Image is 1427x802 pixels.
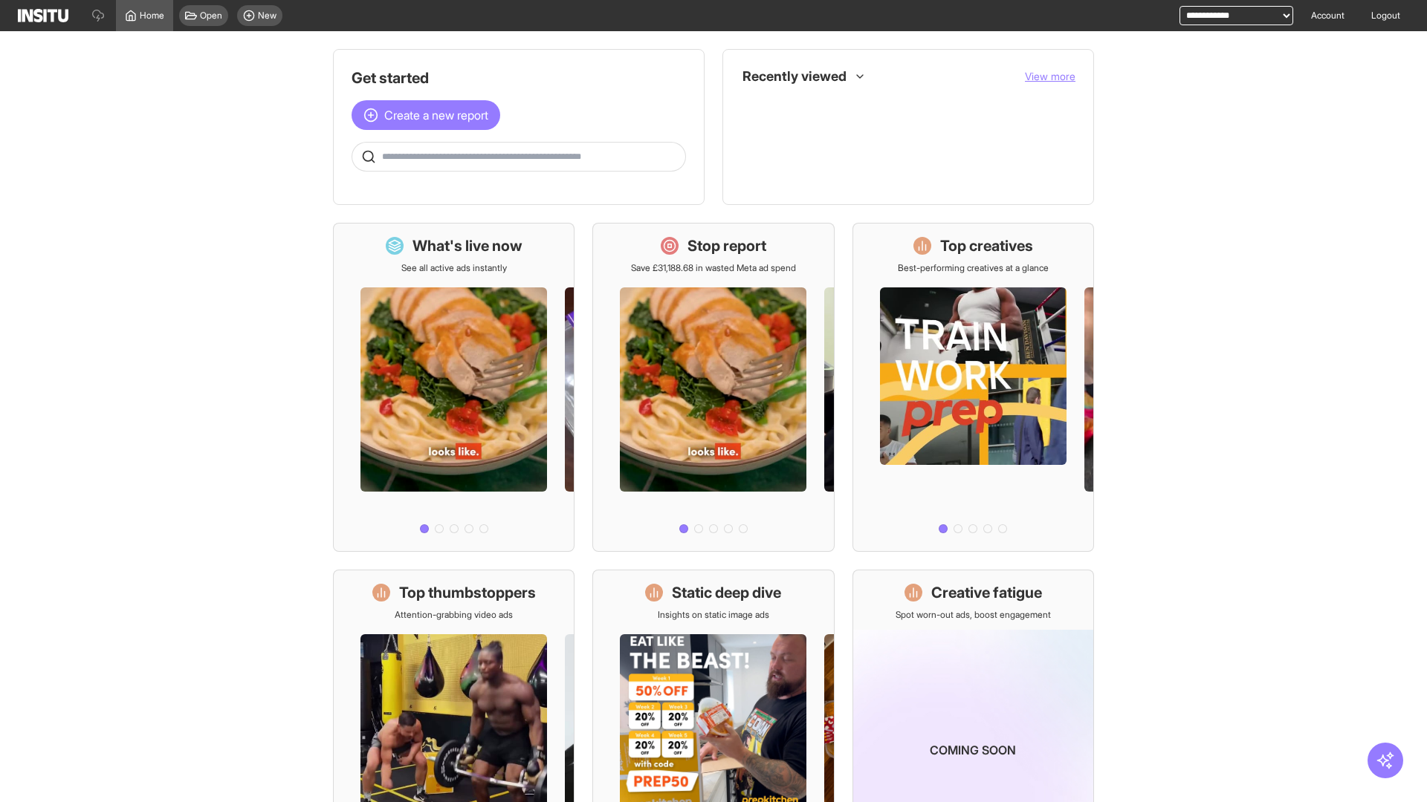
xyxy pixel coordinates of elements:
[352,68,686,88] h1: Get started
[258,10,276,22] span: New
[852,223,1094,552] a: Top creativesBest-performing creatives at a glance
[687,235,766,256] h1: Stop report
[672,582,781,603] h1: Static deep dive
[140,10,164,22] span: Home
[1025,69,1075,84] button: View more
[898,262,1049,274] p: Best-performing creatives at a glance
[592,223,834,552] a: Stop reportSave £31,188.68 in wasted Meta ad spend
[200,10,222,22] span: Open
[631,262,796,274] p: Save £31,188.68 in wasted Meta ad spend
[395,609,513,621] p: Attention-grabbing video ads
[1025,70,1075,82] span: View more
[18,9,68,22] img: Logo
[658,609,769,621] p: Insights on static image ads
[352,100,500,130] button: Create a new report
[412,235,522,256] h1: What's live now
[401,262,507,274] p: See all active ads instantly
[384,106,488,124] span: Create a new report
[399,582,536,603] h1: Top thumbstoppers
[940,235,1033,256] h1: Top creatives
[333,223,575,552] a: What's live nowSee all active ads instantly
